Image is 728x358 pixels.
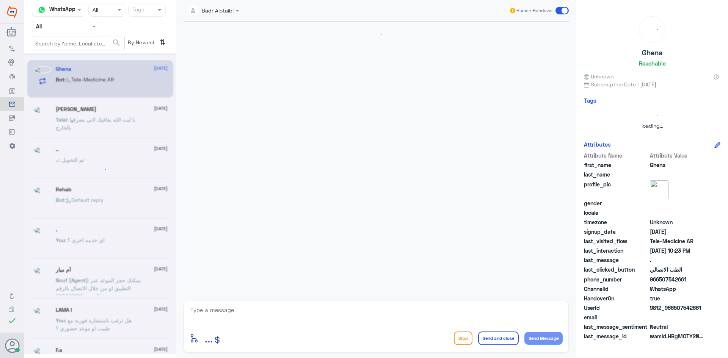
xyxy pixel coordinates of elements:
span: first_name [584,161,648,169]
input: Search by Name, Local etc… [32,36,124,50]
span: last_visited_flow [584,237,648,245]
span: true [650,294,705,302]
span: 2 [650,285,705,293]
i: check [8,316,17,325]
span: null [650,199,705,207]
span: Attribute Name [584,152,648,159]
span: Attribute Value [650,152,705,159]
span: gender [584,199,648,207]
div: loading... [586,108,719,122]
img: whatsapp.png [36,4,47,16]
span: last_message_id [584,332,648,340]
span: Unknown [650,218,705,226]
h6: Attributes [584,141,611,148]
i: ⇅ [160,36,166,48]
span: 9812_966507542661 [650,304,705,312]
img: picture [650,180,669,199]
span: . [650,256,705,264]
span: wamid.HBgMOTY2NTA3NTQyNjYxFQIAEhgUM0FBMzBGMUQyNEUzRkU1QzhEMkUA [650,332,705,340]
button: Send Message [524,332,563,345]
span: Unknown [584,72,613,80]
h5: Ghena [642,48,663,57]
img: Widebot Logo [7,6,17,18]
span: profile_pic [584,180,648,198]
span: HandoverOn [584,294,648,302]
span: last_message_sentiment [584,323,648,331]
span: 0 [650,323,705,331]
span: timezone [584,218,648,226]
span: loading... [642,122,663,129]
span: Subscription Date : [DATE] [584,80,720,88]
span: 2025-08-19T19:23:51.863Z [650,247,705,255]
button: Drop [454,331,472,345]
span: email [584,313,648,321]
span: phone_number [584,275,648,283]
span: last_message [584,256,648,264]
span: last_name [584,170,648,178]
h6: Tags [584,97,596,104]
span: Tele-Medicine AR [650,237,705,245]
span: signup_date [584,228,648,236]
span: null [650,313,705,321]
button: Send and close [478,331,519,345]
button: Avatar [5,338,19,353]
span: الطب الاتصالي [650,266,705,274]
span: UserId [584,304,648,312]
span: 966507542661 [650,275,705,283]
span: ... [205,331,213,345]
span: last_clicked_button [584,266,648,274]
h6: Reachable [639,60,666,67]
button: search [112,37,121,49]
span: last_interaction [584,247,648,255]
span: null [650,209,705,217]
div: loading... [185,27,567,41]
div: loading... [641,19,663,41]
div: Tags [131,5,144,15]
span: locale [584,209,648,217]
span: By Newest [125,36,157,51]
span: ChannelId [584,285,648,293]
div: loading... [94,163,107,176]
span: Human Handover [516,7,553,14]
button: ... [205,330,213,347]
span: 2025-08-19T19:22:02.509Z [650,228,705,236]
span: search [112,38,121,47]
span: Ghena [650,161,705,169]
